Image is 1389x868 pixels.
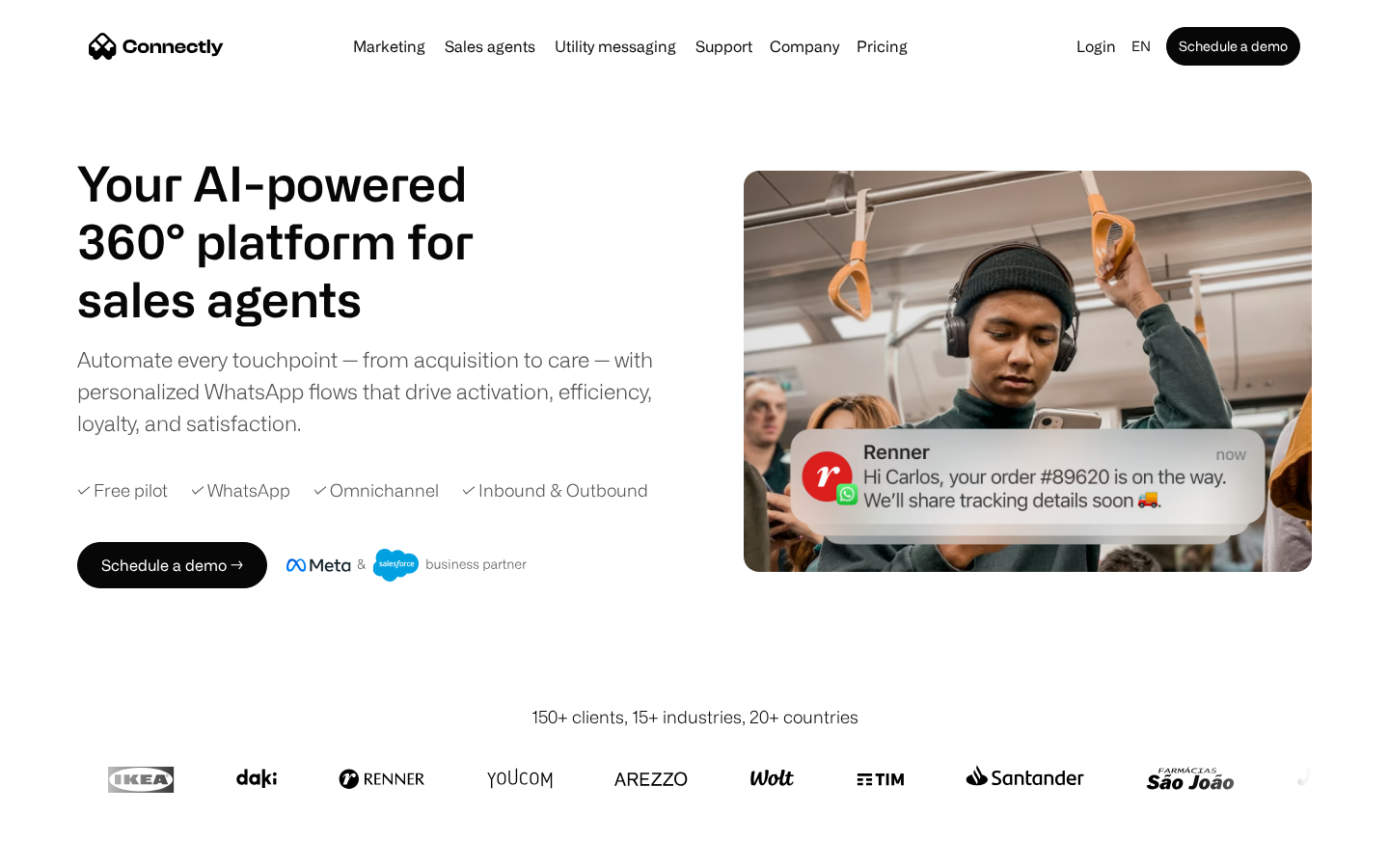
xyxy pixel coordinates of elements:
[286,549,528,582] img: Meta and Salesforce business partner badge.
[77,542,267,588] a: Schedule a demo →
[77,154,521,270] h1: Your AI-powered 360° platform for
[77,477,168,503] div: ✓ Free pilot
[688,39,760,54] a: Support
[437,39,543,54] a: Sales agents
[77,343,685,439] div: Automate every touchpoint — from acquisition to care — with personalized WhatsApp flows that driv...
[39,834,116,861] ul: Language list
[849,39,915,54] a: Pricing
[770,33,839,60] div: Company
[77,270,521,328] h1: sales agents
[1166,27,1300,66] a: Schedule a demo
[462,477,648,503] div: ✓ Inbound & Outbound
[1131,33,1151,60] div: en
[345,39,433,54] a: Marketing
[1069,33,1124,60] a: Login
[313,477,439,503] div: ✓ Omnichannel
[531,704,858,730] div: 150+ clients, 15+ industries, 20+ countries
[547,39,684,54] a: Utility messaging
[19,832,116,861] aside: Language selected: English
[191,477,290,503] div: ✓ WhatsApp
